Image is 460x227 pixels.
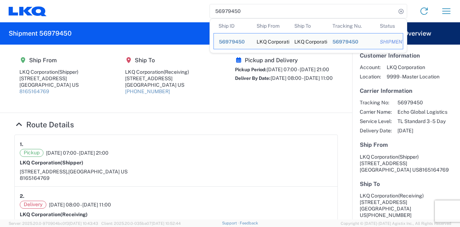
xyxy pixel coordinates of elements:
h2: Shipment 56979450 [9,29,72,38]
strong: 1. [20,140,23,149]
div: 56979450 [219,38,247,45]
span: Server: 2025.20.0-970904bc0f3 [9,221,98,226]
strong: LKQ Corporation [20,212,88,217]
span: (Receiving) [164,69,189,75]
th: Status [375,19,403,33]
a: Support [222,221,240,225]
span: (Shipper) [58,69,78,75]
span: [PHONE_NUMBER] [367,212,411,218]
th: Ship From [252,19,290,33]
strong: 2. [20,192,24,201]
span: Carrier Name: [360,109,392,115]
h5: Customer Information [360,52,452,59]
address: [GEOGRAPHIC_DATA] US [360,154,452,173]
span: [DATE] 10:52:44 [152,221,181,226]
span: Service Level: [360,118,392,124]
div: LKQ Corporation [294,33,322,49]
span: (Receiving) [60,212,88,217]
h5: Ship From [19,57,79,64]
span: Delivery [20,201,46,209]
div: [STREET_ADDRESS] [125,75,189,82]
a: Hide Details [14,120,74,129]
h5: Ship From [360,141,452,148]
span: Pickup Period: [235,67,267,72]
span: 56979450 [332,39,358,45]
span: Pickup [20,149,43,157]
span: [STREET_ADDRESS] [360,160,407,166]
span: LKQ Corporation [387,64,440,71]
address: [GEOGRAPHIC_DATA] US [360,192,452,218]
span: Client: 2025.20.0-035ba07 [101,221,181,226]
div: [GEOGRAPHIC_DATA] US [19,82,79,88]
th: Tracking Nu. [327,19,375,33]
h5: Carrier Information [360,87,452,94]
div: LKQ Corporation [125,69,189,75]
span: Deliver By Date: [235,76,271,81]
span: (Shipper) [398,154,419,160]
span: [GEOGRAPHIC_DATA] US [68,169,128,174]
table: Search Results [213,19,407,53]
span: TL Standard 3 - 5 Day [397,118,447,124]
span: Echo Global Logistics [397,109,447,115]
div: LKQ Corporation [19,69,79,75]
input: Shipment, tracking or reference number [210,4,396,18]
a: Feedback [240,221,258,225]
div: 8165164769 [20,175,332,181]
span: Tracking No: [360,99,392,106]
span: Account: [360,64,381,71]
h5: Pickup and Delivery [235,57,333,64]
span: [DATE] 07:00 - [DATE] 21:00 [46,150,109,156]
th: Ship ID [213,19,252,33]
span: [DATE] [397,127,447,134]
a: [PHONE_NUMBER] [125,88,170,94]
span: [DATE] 08:00 - [DATE] 11:00 [271,75,333,81]
span: 8165164769 [419,167,449,173]
span: 9999 - Master Location [387,73,440,80]
span: (Receiving) [398,193,424,199]
div: 56979450 [332,38,370,45]
span: 56979450 [397,99,447,106]
h5: Ship To [360,181,452,187]
span: Delivery Date: [360,127,392,134]
span: [DATE] 07:00 - [DATE] 21:00 [267,67,329,72]
div: [GEOGRAPHIC_DATA] US [125,82,189,88]
span: [STREET_ADDRESS], [20,169,68,174]
span: Location: [360,73,381,80]
span: [DATE] 08:00 - [DATE] 11:00 [49,201,111,208]
h5: Ship To [125,57,189,64]
span: LKQ Corporation [STREET_ADDRESS] [360,193,424,205]
span: Copyright © [DATE]-[DATE] Agistix Inc., All Rights Reserved [341,220,451,227]
div: [STREET_ADDRESS] [19,75,79,82]
th: Ship To [289,19,327,33]
span: (Shipper) [60,160,83,165]
div: SHIPMENT_STATUS_PIPE.SHIPMENT_STATUS.BOOK [380,38,398,45]
div: LKQ Corporation [257,33,285,49]
strong: LKQ Corporation [20,160,83,165]
span: [DATE] 10:43:43 [69,221,98,226]
span: LKQ Corporation [360,154,398,160]
span: 56979450 [219,39,245,45]
a: 8165164769 [19,88,49,94]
